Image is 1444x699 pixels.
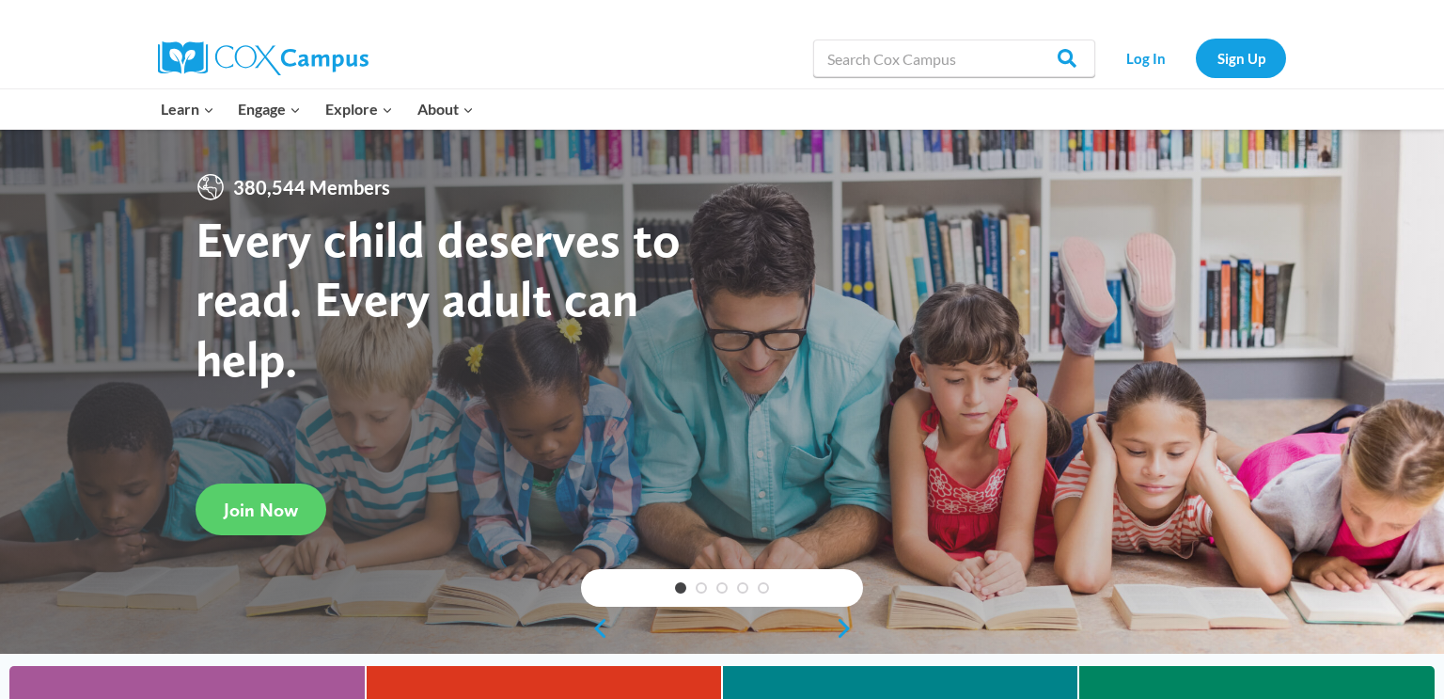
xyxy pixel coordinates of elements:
span: Explore [325,97,393,121]
div: content slider buttons [581,610,863,647]
a: Join Now [196,484,326,535]
a: 5 [758,582,769,594]
a: Log In [1105,39,1186,77]
span: About [417,97,474,121]
input: Search Cox Campus [813,40,1095,77]
span: 380,544 Members [226,172,398,202]
nav: Primary Navigation [149,89,485,129]
a: 3 [716,582,728,594]
strong: Every child deserves to read. Every adult can help. [196,209,681,389]
nav: Secondary Navigation [1105,39,1286,77]
a: previous [581,617,609,640]
span: Learn [161,97,214,121]
a: Sign Up [1196,39,1286,77]
a: 1 [675,582,686,594]
a: next [835,617,863,640]
a: 2 [696,582,707,594]
a: 4 [737,582,748,594]
span: Join Now [224,499,298,521]
img: Cox Campus [158,41,369,75]
span: Engage [238,97,301,121]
